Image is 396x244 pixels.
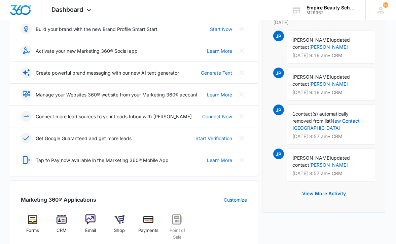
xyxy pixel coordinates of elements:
span: [PERSON_NAME] [292,37,331,43]
a: Learn More [207,91,232,98]
span: JP [273,105,284,115]
span: Email [85,227,96,234]
button: Close [236,89,247,100]
div: notifications count [383,2,388,8]
p: [DATE] 8:57 am • CRM [292,171,369,176]
span: Payments [138,227,158,234]
button: View More Activity [295,186,353,202]
span: Forms [26,227,39,234]
p: [DATE] 9:18 am • CRM [292,90,369,95]
span: [PERSON_NAME] [292,74,331,80]
button: Close [236,24,247,34]
a: Generate Text [201,69,232,76]
button: Close [236,133,247,144]
p: Activate your new Marketing 360® Social app [36,47,138,54]
a: [PERSON_NAME] [309,44,348,50]
span: Point of Sale [166,227,189,240]
a: Connect Now [202,113,232,120]
div: account id [307,10,356,15]
a: Start Now [210,26,232,33]
span: CRM [57,227,67,234]
a: [PERSON_NAME] [309,162,348,168]
h2: Marketing 360® Applications [21,196,96,204]
span: contact(s) automatically removed from list [292,111,349,124]
p: Get Google Guaranteed and get more leads [36,135,132,142]
a: Customize [224,196,247,203]
p: [DATE] 9:19 am • CRM [292,53,369,58]
span: 120 [383,2,388,8]
span: JP [273,149,284,159]
a: Learn More [207,47,232,54]
button: Close [236,45,247,56]
p: Tap to Pay now available in the Marketing 360® Mobile App [36,157,169,164]
a: Learn More [207,157,232,164]
p: [DATE] [273,19,375,26]
span: Shop [114,227,125,234]
button: Close [236,155,247,165]
span: 1 [292,111,295,117]
div: account name [307,5,356,10]
span: JP [273,68,284,78]
span: [PERSON_NAME] [292,155,331,161]
button: Close [236,67,247,78]
p: [DATE] 8:57 am • CRM [292,134,369,139]
button: Close [236,111,247,122]
p: Build your brand with the new Brand Profile Smart Start [36,26,157,33]
p: Create powerful brand messaging with our new AI text generator [36,69,179,76]
a: Start Verification [195,135,232,142]
span: Dashboard [51,6,83,13]
p: Connect more lead sources to your Leads Inbox with [PERSON_NAME] [36,113,192,120]
p: Manage your Websites 360® website from your Marketing 360® account [36,91,197,98]
a: [PERSON_NAME] [309,81,348,87]
span: JP [273,31,284,41]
